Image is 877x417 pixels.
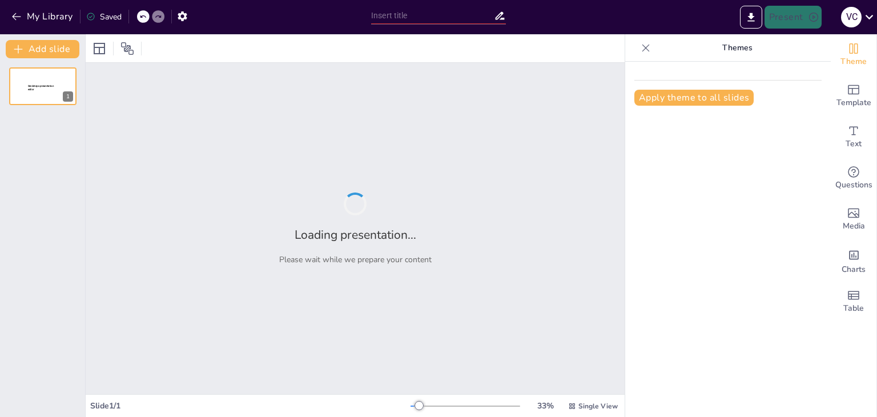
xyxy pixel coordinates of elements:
div: 33 % [532,400,559,411]
span: Questions [835,179,872,191]
div: Get real-time input from your audience [831,158,876,199]
button: Apply theme to all slides [634,90,754,106]
span: Template [836,97,871,109]
span: Charts [842,263,866,276]
p: Please wait while we prepare your content [279,254,432,265]
span: Single View [578,402,618,411]
button: Export to PowerPoint [740,6,762,29]
button: Add slide [6,40,79,58]
span: Media [843,220,865,232]
div: Add ready made slides [831,75,876,117]
div: Slide 1 / 1 [90,400,411,411]
button: My Library [9,7,78,26]
div: Change the overall theme [831,34,876,75]
h2: Loading presentation... [295,227,416,243]
span: Table [843,302,864,315]
div: 1 [63,91,73,102]
button: V C [841,6,862,29]
div: 1 [9,67,77,105]
span: Theme [840,55,867,68]
input: Insert title [371,7,494,24]
span: Position [120,42,134,55]
div: V C [841,7,862,27]
span: Text [846,138,862,150]
div: Layout [90,39,108,58]
button: Present [765,6,822,29]
span: Sendsteps presentation editor [28,85,54,91]
div: Add a table [831,281,876,322]
div: Add text boxes [831,117,876,158]
div: Add images, graphics, shapes or video [831,199,876,240]
div: Add charts and graphs [831,240,876,281]
p: Themes [655,34,819,62]
div: Saved [86,11,122,22]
